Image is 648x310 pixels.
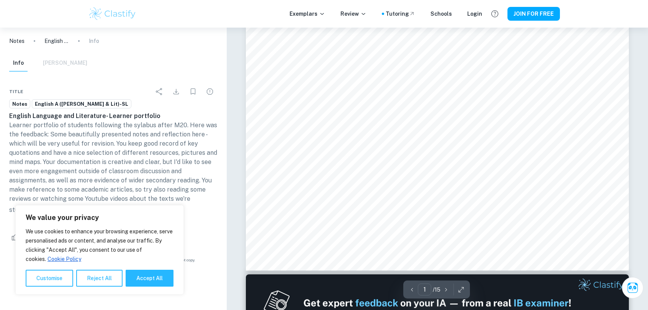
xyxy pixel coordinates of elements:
a: English A ([PERSON_NAME] & Lit)-SL [32,99,131,109]
button: Show less [35,203,70,217]
a: Tutoring [386,10,415,18]
button: Accept All [126,270,173,287]
div: Bookmark [185,84,201,99]
span: Notes [10,100,30,108]
p: Info [89,37,99,45]
button: Ask Clai [622,277,643,299]
div: Report issue [202,84,218,99]
h6: English Language and Literature- Learner portfolio [9,112,218,121]
p: We value your privacy [26,213,173,222]
div: Download [169,84,184,99]
button: Info [9,55,28,72]
p: Exemplars [290,10,325,18]
p: We use cookies to enhance your browsing experience, serve personalised ads or content, and analys... [26,227,173,264]
div: Like [9,231,33,243]
div: Share [152,84,167,99]
div: We value your privacy [15,205,184,295]
button: Reject All [76,270,123,287]
img: Clastify logo [88,6,137,21]
p: English Language and Literature- Learner portfolio [44,37,69,45]
button: JOIN FOR FREE [507,7,560,21]
p: Learner portfolio of students following the sylabus after M20. Here was the feedback: Some beauti... [9,121,218,217]
a: Cookie Policy [47,256,82,262]
a: Notes [9,37,25,45]
button: Customise [26,270,73,287]
a: Schools [430,10,452,18]
span: Title [9,88,23,95]
p: / 15 [433,285,440,294]
a: Notes [9,99,30,109]
button: Help and Feedback [488,7,501,20]
span: Example of past student work. For reference on structure and expectations only. Do not copy. [9,257,218,263]
a: Login [467,10,482,18]
p: Review [340,10,367,18]
span: English A ([PERSON_NAME] & Lit)-SL [32,100,131,108]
